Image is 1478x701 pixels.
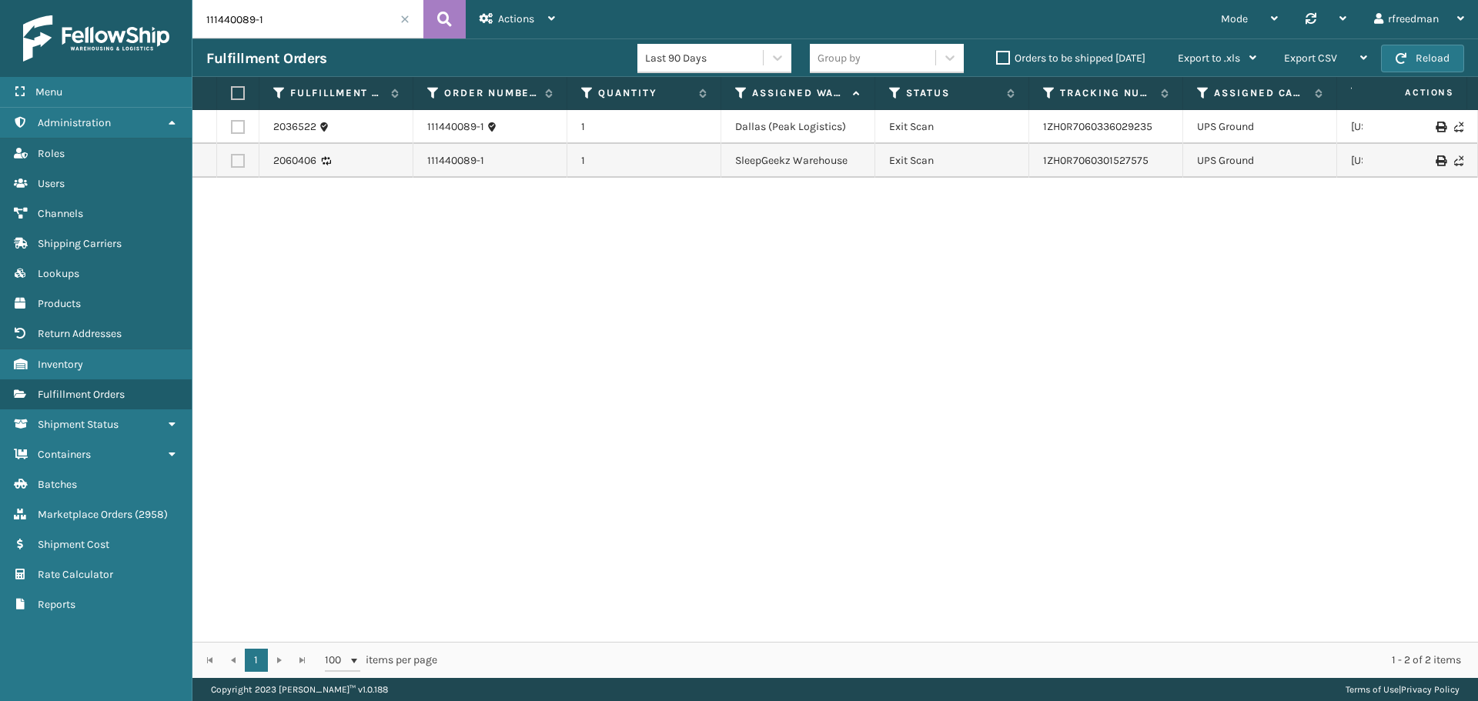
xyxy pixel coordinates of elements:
[1381,45,1464,72] button: Reload
[906,86,999,100] label: Status
[38,116,111,129] span: Administration
[721,144,875,178] td: SleepGeekz Warehouse
[38,538,109,551] span: Shipment Cost
[23,15,169,62] img: logo
[1183,144,1337,178] td: UPS Ground
[1043,154,1149,167] a: 1ZH0R7060301527575
[1183,110,1337,144] td: UPS Ground
[38,358,83,371] span: Inventory
[1401,684,1460,695] a: Privacy Policy
[1436,155,1445,166] i: Print Label
[273,153,316,169] a: 2060406
[1178,52,1240,65] span: Export to .xls
[567,144,721,178] td: 1
[38,207,83,220] span: Channels
[38,508,132,521] span: Marketplace Orders
[1436,122,1445,132] i: Print Label
[38,267,79,280] span: Lookups
[996,52,1145,65] label: Orders to be shipped [DATE]
[325,653,348,668] span: 100
[1356,80,1463,105] span: Actions
[38,147,65,160] span: Roles
[35,85,62,98] span: Menu
[38,598,75,611] span: Reports
[273,119,316,135] a: 2036522
[1043,120,1152,133] a: 1ZH0R7060336029235
[427,153,484,169] a: 111440089-1
[1346,678,1460,701] div: |
[567,110,721,144] td: 1
[459,653,1461,668] div: 1 - 2 of 2 items
[1454,155,1463,166] i: Never Shipped
[38,568,113,581] span: Rate Calculator
[1060,86,1153,100] label: Tracking Number
[206,49,326,68] h3: Fulfillment Orders
[818,50,861,66] div: Group by
[498,12,534,25] span: Actions
[38,448,91,461] span: Containers
[598,86,691,100] label: Quantity
[135,508,168,521] span: ( 2958 )
[38,237,122,250] span: Shipping Carriers
[645,50,764,66] div: Last 90 Days
[38,478,77,491] span: Batches
[875,110,1029,144] td: Exit Scan
[1346,684,1399,695] a: Terms of Use
[38,418,119,431] span: Shipment Status
[721,110,875,144] td: Dallas (Peak Logistics)
[38,177,65,190] span: Users
[38,297,81,310] span: Products
[444,86,537,100] label: Order Number
[325,649,437,672] span: items per page
[38,327,122,340] span: Return Addresses
[245,649,268,672] a: 1
[1221,12,1248,25] span: Mode
[875,144,1029,178] td: Exit Scan
[38,388,125,401] span: Fulfillment Orders
[211,678,388,701] p: Copyright 2023 [PERSON_NAME]™ v 1.0.188
[1284,52,1337,65] span: Export CSV
[290,86,383,100] label: Fulfillment Order Id
[427,119,484,135] a: 111440089-1
[752,86,845,100] label: Assigned Warehouse
[1454,122,1463,132] i: Never Shipped
[1214,86,1307,100] label: Assigned Carrier Service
